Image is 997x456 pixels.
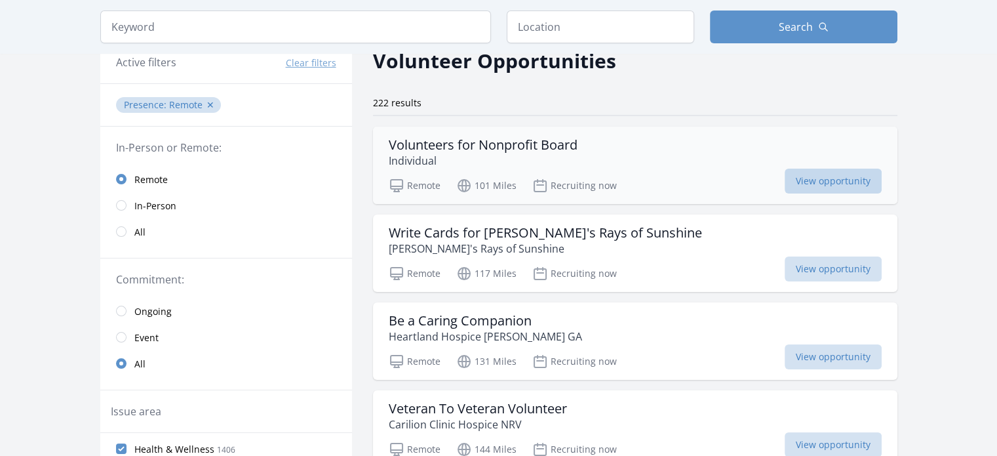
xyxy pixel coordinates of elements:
[389,225,702,241] h3: Write Cards for [PERSON_NAME]'s Rays of Sunshine
[124,98,169,111] span: Presence :
[532,266,617,281] p: Recruiting now
[111,404,161,419] legend: Issue area
[532,354,617,369] p: Recruiting now
[373,215,897,292] a: Write Cards for [PERSON_NAME]'s Rays of Sunshine [PERSON_NAME]'s Rays of Sunshine Remote 117 Mile...
[217,444,235,455] span: 1406
[116,140,336,155] legend: In-Person or Remote:
[373,302,897,380] a: Be a Caring Companion Heartland Hospice [PERSON_NAME] GA Remote 131 Miles Recruiting now View opp...
[389,153,577,169] p: Individual
[779,19,813,35] span: Search
[116,444,127,454] input: Health & Wellness 1406
[389,241,702,257] p: [PERSON_NAME]'s Rays of Sunshine
[710,10,897,43] button: Search
[100,350,352,377] a: All
[134,358,146,371] span: All
[100,298,352,324] a: Ongoing
[134,199,176,213] span: In-Person
[456,178,517,194] p: 101 Miles
[116,272,336,287] legend: Commitment:
[134,331,159,344] span: Event
[286,56,336,70] button: Clear filters
[100,166,352,192] a: Remote
[785,257,882,281] span: View opportunity
[389,329,582,344] p: Heartland Hospice [PERSON_NAME] GA
[134,443,214,456] span: Health & Wellness
[456,266,517,281] p: 117 Miles
[100,218,352,245] a: All
[116,54,176,70] h3: Active filters
[100,324,352,350] a: Event
[389,313,582,329] h3: Be a Caring Companion
[507,10,694,43] input: Location
[389,401,567,417] h3: Veteran To Veteran Volunteer
[389,178,440,194] p: Remote
[532,178,617,194] p: Recruiting now
[206,98,214,112] button: ✕
[373,127,897,204] a: Volunteers for Nonprofit Board Individual Remote 101 Miles Recruiting now View opportunity
[389,417,567,432] p: Carilion Clinic Hospice NRV
[373,96,421,109] span: 222 results
[389,354,440,369] p: Remote
[134,173,168,186] span: Remote
[169,98,203,111] span: Remote
[373,46,616,75] h2: Volunteer Opportunities
[456,354,517,369] p: 131 Miles
[389,137,577,153] h3: Volunteers for Nonprofit Board
[785,344,882,369] span: View opportunity
[785,169,882,194] span: View opportunity
[389,266,440,281] p: Remote
[134,226,146,239] span: All
[100,10,491,43] input: Keyword
[100,192,352,218] a: In-Person
[134,305,172,318] span: Ongoing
